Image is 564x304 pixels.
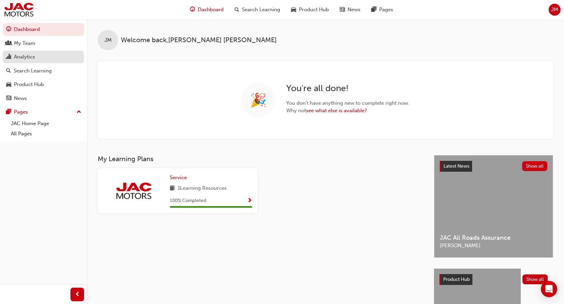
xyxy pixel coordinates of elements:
[121,36,277,44] span: Welcome back , [PERSON_NAME] [PERSON_NAME]
[170,197,206,205] span: 100 % Completed
[170,184,175,193] span: book-icon
[3,51,84,63] a: Analytics
[3,106,84,118] button: Pages
[286,99,409,107] span: You don ' t have anything new to complete right now.
[229,3,286,17] a: search-iconSearch Learning
[6,96,11,102] span: news-icon
[77,108,81,117] span: up-icon
[250,96,267,104] span: 🎉
[340,5,345,14] span: news-icon
[190,5,195,14] span: guage-icon
[170,174,187,181] span: Service
[247,198,252,204] span: Show Progress
[286,3,334,17] a: car-iconProduct Hub
[549,4,561,16] button: JM
[8,129,84,139] a: All Pages
[14,67,52,75] div: Search Learning
[541,281,557,297] div: Open Intercom Messenger
[178,184,227,193] span: 1 Learning Resources
[3,2,34,17] img: jac-portal
[439,274,548,285] a: Product HubShow all
[6,54,11,60] span: chart-icon
[306,107,367,114] a: see what else is available?
[14,53,35,61] div: Analytics
[6,109,11,115] span: pages-icon
[3,65,84,77] a: Search Learning
[299,6,329,14] span: Product Hub
[170,174,190,182] a: Service
[440,161,547,172] a: Latest NewsShow all
[235,5,239,14] span: search-icon
[14,39,35,47] div: My Team
[443,276,470,282] span: Product Hub
[115,182,152,200] img: jac-portal
[440,242,547,250] span: [PERSON_NAME]
[247,197,252,205] button: Show Progress
[8,118,84,129] a: JAC Home Page
[348,6,360,14] span: News
[551,6,558,14] span: JM
[104,36,112,44] span: JM
[291,5,296,14] span: car-icon
[14,108,28,116] div: Pages
[286,83,409,94] h2: You ' re all done!
[6,40,11,47] span: people-icon
[3,23,84,36] a: Dashboard
[3,92,84,105] a: News
[3,78,84,91] a: Product Hub
[379,6,393,14] span: Pages
[75,290,80,299] span: prev-icon
[14,95,27,102] div: News
[444,163,469,169] span: Latest News
[522,161,548,171] button: Show all
[6,68,11,74] span: search-icon
[366,3,399,17] a: pages-iconPages
[98,155,423,163] h3: My Learning Plans
[522,274,548,284] button: Show all
[6,27,11,33] span: guage-icon
[184,3,229,17] a: guage-iconDashboard
[6,82,11,88] span: car-icon
[3,22,84,106] button: DashboardMy TeamAnalyticsSearch LearningProduct HubNews
[3,37,84,50] a: My Team
[440,234,547,242] span: JAC All Roads Assurance
[334,3,366,17] a: news-iconNews
[242,6,280,14] span: Search Learning
[198,6,224,14] span: Dashboard
[371,5,376,14] span: pages-icon
[434,155,553,258] a: Latest NewsShow allJAC All Roads Assurance[PERSON_NAME]
[286,107,409,115] span: Why not
[14,81,44,88] div: Product Hub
